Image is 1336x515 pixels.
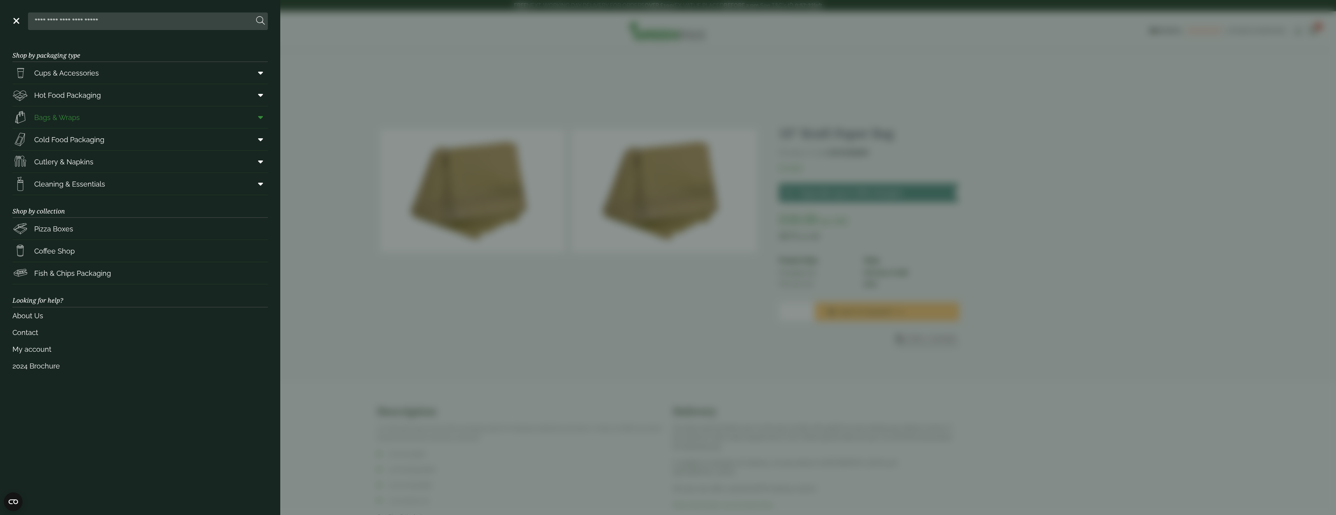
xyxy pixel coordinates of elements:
a: Cold Food Packaging [12,129,268,150]
a: Cleaning & Essentials [12,173,268,195]
span: Cold Food Packaging [34,134,104,145]
a: Cutlery & Napkins [12,151,268,173]
span: Bags & Wraps [34,112,80,123]
span: Coffee Shop [34,246,75,256]
a: Coffee Shop [12,240,268,262]
h3: Shop by collection [12,195,268,218]
a: About Us [12,307,268,324]
span: Hot Food Packaging [34,90,101,101]
img: FishNchip_box.svg [12,265,28,281]
span: Cleaning & Essentials [34,179,105,189]
img: Cutlery.svg [12,154,28,169]
img: open-wipe.svg [12,176,28,192]
a: Bags & Wraps [12,106,268,128]
img: Pizza_boxes.svg [12,221,28,236]
img: HotDrink_paperCup.svg [12,243,28,259]
a: Hot Food Packaging [12,84,268,106]
h3: Shop by packaging type [12,39,268,62]
h3: Looking for help? [12,284,268,307]
span: Pizza Boxes [34,224,73,234]
a: Pizza Boxes [12,218,268,240]
a: Contact [12,324,268,341]
a: My account [12,341,268,358]
span: Fish & Chips Packaging [34,268,111,279]
button: Open CMP widget [4,492,23,511]
span: Cutlery & Napkins [34,157,93,167]
span: Cups & Accessories [34,68,99,78]
a: Fish & Chips Packaging [12,262,268,284]
a: Cups & Accessories [12,62,268,84]
img: Deli_box.svg [12,87,28,103]
a: 2024 Brochure [12,358,268,374]
img: Paper_carriers.svg [12,109,28,125]
img: Sandwich_box.svg [12,132,28,147]
img: PintNhalf_cup.svg [12,65,28,81]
